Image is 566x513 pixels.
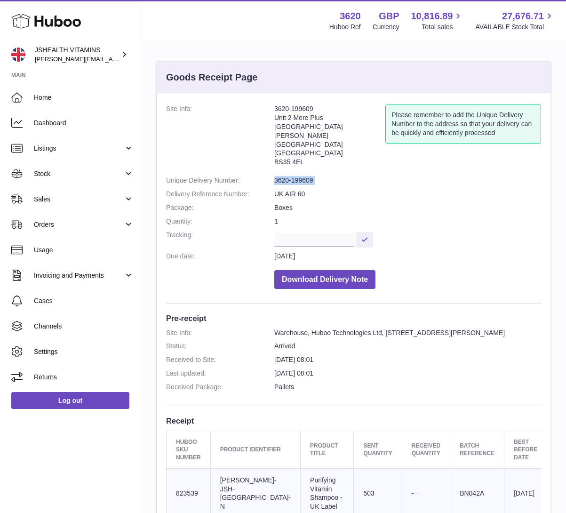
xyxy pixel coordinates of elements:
[274,383,541,392] dd: Pallets
[166,176,274,185] dt: Unique Delivery Number:
[34,246,134,255] span: Usage
[34,119,134,128] span: Dashboard
[166,231,274,247] dt: Tracking:
[274,252,541,261] dd: [DATE]
[373,23,399,32] div: Currency
[411,10,453,23] span: 10,816.89
[166,203,274,212] dt: Package:
[166,416,541,426] h3: Receipt
[11,392,129,409] a: Log out
[34,169,124,178] span: Stock
[166,383,274,392] dt: Received Package:
[274,342,541,351] dd: Arrived
[34,373,134,382] span: Returns
[166,355,274,364] dt: Received to Site:
[502,10,544,23] span: 27,676.71
[422,23,463,32] span: Total sales
[34,347,134,356] span: Settings
[166,217,274,226] dt: Quantity:
[274,270,375,289] button: Download Delivery Note
[301,431,354,469] th: Product title
[274,369,541,378] dd: [DATE] 08:01
[34,144,124,153] span: Listings
[274,104,385,171] address: 3620-199609 Unit 2 More Plus [GEOGRAPHIC_DATA] [PERSON_NAME][GEOGRAPHIC_DATA] [GEOGRAPHIC_DATA] B...
[340,10,361,23] strong: 3620
[34,297,134,305] span: Cases
[450,431,504,469] th: Batch Reference
[504,431,547,469] th: Best Before Date
[34,220,124,229] span: Orders
[402,431,450,469] th: Received Quantity
[34,93,134,102] span: Home
[166,329,274,337] dt: Site Info:
[379,10,399,23] strong: GBP
[411,10,463,32] a: 10,816.89 Total sales
[166,313,541,323] h3: Pre-receipt
[34,322,134,331] span: Channels
[274,190,541,199] dd: UK AIR 60
[34,271,124,280] span: Invoicing and Payments
[166,369,274,378] dt: Last updated:
[385,104,541,144] div: Please remember to add the Unique Delivery Number to the address so that your delivery can be qui...
[274,176,541,185] dd: 3620-199609
[354,431,402,469] th: Sent Quantity
[166,252,274,261] dt: Due date:
[35,55,189,63] span: [PERSON_NAME][EMAIL_ADDRESS][DOMAIN_NAME]
[274,203,541,212] dd: Boxes
[166,342,274,351] dt: Status:
[475,10,555,32] a: 27,676.71 AVAILABLE Stock Total
[210,431,300,469] th: Product Identifier
[475,23,555,32] span: AVAILABLE Stock Total
[35,46,120,64] div: JSHEALTH VITAMINS
[34,195,124,204] span: Sales
[274,355,541,364] dd: [DATE] 08:01
[11,48,25,62] img: francesca@jshealthvitamins.com
[329,23,361,32] div: Huboo Ref
[274,329,541,337] dd: Warehouse, Huboo Technologies Ltd, [STREET_ADDRESS][PERSON_NAME]
[166,71,258,84] h3: Goods Receipt Page
[274,217,541,226] dd: 1
[167,431,211,469] th: Huboo SKU Number
[166,190,274,199] dt: Delivery Reference Number:
[166,104,274,171] dt: Site Info:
